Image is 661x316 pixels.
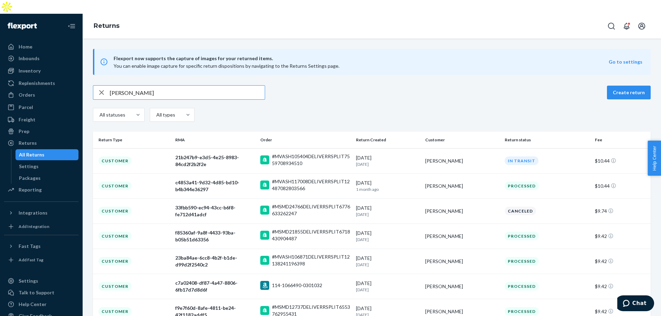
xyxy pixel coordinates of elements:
div: [PERSON_NAME] [425,308,499,315]
button: Help Center [648,141,661,176]
div: Returns [19,140,37,146]
div: Replenishments [19,80,55,87]
td: $9.74 [592,198,651,224]
div: All types [156,111,174,118]
button: Open Search Box [605,19,618,33]
ol: breadcrumbs [88,16,125,36]
div: [PERSON_NAME] [425,208,499,215]
div: Customer [98,207,132,215]
button: Go to settings [609,58,642,65]
div: Processed [505,257,539,265]
div: Help Center [19,301,46,308]
div: [DATE] [356,179,420,192]
div: Reporting [19,186,42,193]
td: $9.42 [592,274,651,299]
div: [PERSON_NAME] [425,233,499,240]
th: Return Created [353,132,422,148]
div: Freight [19,116,35,123]
button: Integrations [4,207,78,218]
p: [DATE] [356,287,420,293]
div: [DATE] [356,230,420,242]
button: Close Navigation [65,19,78,33]
div: 114-1066490-0301032 [272,282,322,289]
div: [DATE] [356,255,420,268]
div: #MVASH105404DELIVERRSPLIT7559708934510 [272,153,350,167]
div: Processed [505,232,539,240]
a: Returns [4,138,78,149]
th: Order [258,132,353,148]
td: $9.42 [592,224,651,249]
div: Orders [19,91,35,98]
p: [DATE] [356,237,420,242]
button: Talk to Support [4,287,78,298]
div: c7a02408-df87-4a47-8806-6fb17d7d8d6f [175,280,255,293]
button: Open account menu [635,19,649,33]
div: All statuses [99,111,124,118]
a: Packages [15,173,79,184]
div: Add Integration [19,224,49,229]
div: #MVASH106871DELIVERRSPLIT12138241196398 [272,253,350,267]
div: f85360af-9a8f-4433-93ba-b05b51d63356 [175,229,255,243]
a: Settings [4,275,78,286]
iframe: Opens a widget where you can chat to one of our agents [617,295,654,313]
div: [PERSON_NAME] [425,258,499,265]
a: Prep [4,126,78,137]
div: Fast Tags [19,243,41,250]
a: Add Integration [4,221,78,232]
span: You can enable image capture for specific return dispositions by navigating to the Returns Settin... [114,63,339,69]
div: Processed [505,307,539,316]
div: [DATE] [356,205,420,217]
div: Inventory [19,67,41,74]
div: Processed [505,182,539,190]
a: Inventory [4,65,78,76]
div: Customer [98,182,132,190]
div: 33fbb590-ec94-43cc-b6f8-fe712d41adcf [175,204,255,218]
div: [PERSON_NAME] [425,283,499,290]
div: Customer [98,232,132,240]
th: Return status [502,132,592,148]
button: Open notifications [620,19,633,33]
div: [PERSON_NAME] [425,157,499,164]
a: Returns [94,22,119,30]
button: Fast Tags [4,241,78,252]
a: Home [4,41,78,52]
div: Canceled [505,207,536,215]
p: [DATE] [356,262,420,268]
a: Inbounds [4,53,78,64]
a: Help Center [4,299,78,310]
th: Fee [592,132,651,148]
p: [DATE] [356,211,420,217]
img: Flexport logo [8,23,37,30]
div: Packages [19,175,41,182]
button: Create return [607,86,651,99]
a: Settings [15,161,79,172]
div: Talk to Support [19,289,54,296]
div: Home [19,43,32,50]
th: Customer [422,132,502,148]
p: 1 month ago [356,186,420,192]
div: #MSMD21855DELIVERRSPLIT6718430904487 [272,228,350,242]
td: $9.42 [592,249,651,274]
div: 21b247b9-e3d5-4e25-8983-84cd2f2b2f2e [175,154,255,168]
p: [DATE] [356,161,420,167]
div: c4853a41-9d32-4d85-bd10-b4b344e36297 [175,179,255,193]
div: Processed [505,282,539,291]
div: Customer [98,282,132,291]
div: [DATE] [356,154,420,167]
div: 23ba84ae-6cc8-4b2f-b1de-d99d2f2540c2 [175,254,255,268]
div: Customer [98,257,132,265]
div: Add Fast Tag [19,257,43,263]
div: Customer [98,307,132,316]
div: Inbounds [19,55,40,62]
th: Return Type [93,132,172,148]
a: All Returns [15,149,79,160]
td: $10.44 [592,148,651,173]
a: Add Fast Tag [4,254,78,265]
a: Freight [4,114,78,125]
a: Reporting [4,184,78,195]
div: #MVASH117008DELIVERRSPLIT12487082803566 [272,178,350,192]
div: Prep [19,128,29,135]
a: Parcel [4,102,78,113]
div: Parcel [19,104,33,111]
